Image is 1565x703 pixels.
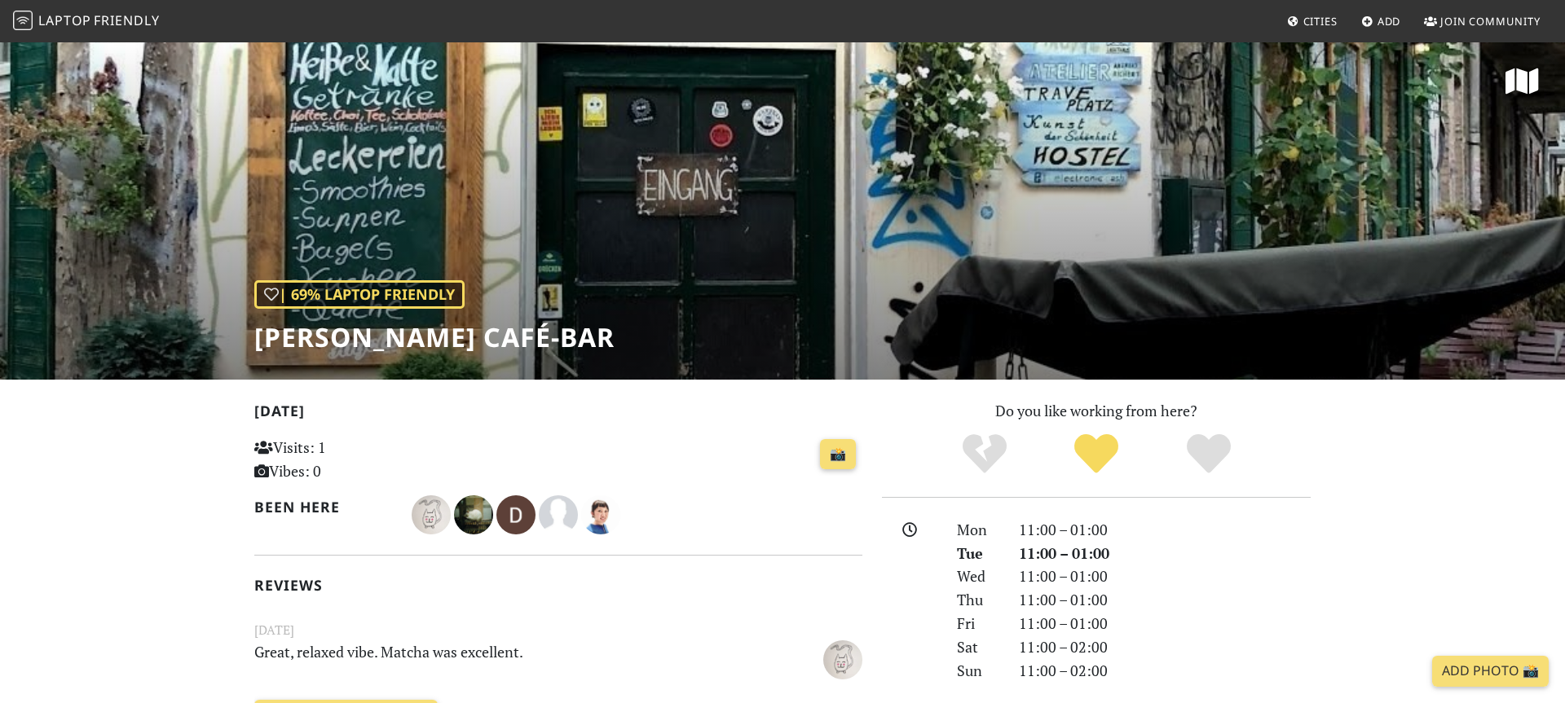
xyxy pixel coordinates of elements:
h1: [PERSON_NAME] Café-Bar [254,322,615,353]
span: Magda Magda [539,503,581,523]
span: Add [1378,14,1401,29]
div: Mon [947,518,1009,542]
p: Do you like working from here? [882,399,1311,423]
img: 1776-mariko.jpg [581,495,620,534]
div: Yes [1040,432,1153,477]
img: 2247-magda.jpg [539,495,578,534]
img: 6201-sugi.jpg [823,640,862,679]
span: Mariko Hamada [581,503,620,523]
div: 11:00 – 01:00 [1009,518,1320,542]
h2: [DATE] [254,402,862,426]
span: sugi [823,648,862,667]
a: Add Photo 📸 [1432,656,1549,687]
span: Daniil Bobrovskiy [496,503,539,523]
span: G R [454,503,496,523]
div: 11:00 – 02:00 [1009,635,1320,659]
div: Fri [947,612,1009,635]
div: | 69% Laptop Friendly [254,280,465,309]
div: 11:00 – 01:00 [1009,542,1320,565]
img: 3702-daniil.jpg [496,495,536,534]
a: 📸 [820,439,856,470]
h2: Reviews [254,577,862,594]
div: Sun [947,659,1009,683]
div: 11:00 – 02:00 [1009,659,1320,683]
span: Friendly [94,11,159,29]
div: Sat [947,635,1009,659]
a: Join Community [1417,7,1547,36]
div: Wed [947,565,1009,588]
a: LaptopFriendly LaptopFriendly [13,7,160,36]
div: Tue [947,542,1009,565]
p: Visits: 1 Vibes: 0 [254,436,444,483]
a: Add [1355,7,1408,36]
span: Laptop [38,11,91,29]
div: Thu [947,588,1009,612]
div: 11:00 – 01:00 [1009,588,1320,612]
img: 6201-sugi.jpg [412,495,451,534]
div: 11:00 – 01:00 [1009,612,1320,635]
span: sugi [412,503,454,523]
small: [DATE] [245,620,872,640]
a: Cities [1281,7,1344,36]
h2: Been here [254,499,392,516]
div: 11:00 – 01:00 [1009,565,1320,588]
span: Join Community [1440,14,1541,29]
p: Great, relaxed vibe. Matcha was excellent. [245,640,768,677]
img: LaptopFriendly [13,11,33,30]
img: 4423-g.jpg [454,495,493,534]
div: Definitely! [1153,432,1265,477]
div: No [928,432,1041,477]
span: Cities [1303,14,1338,29]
